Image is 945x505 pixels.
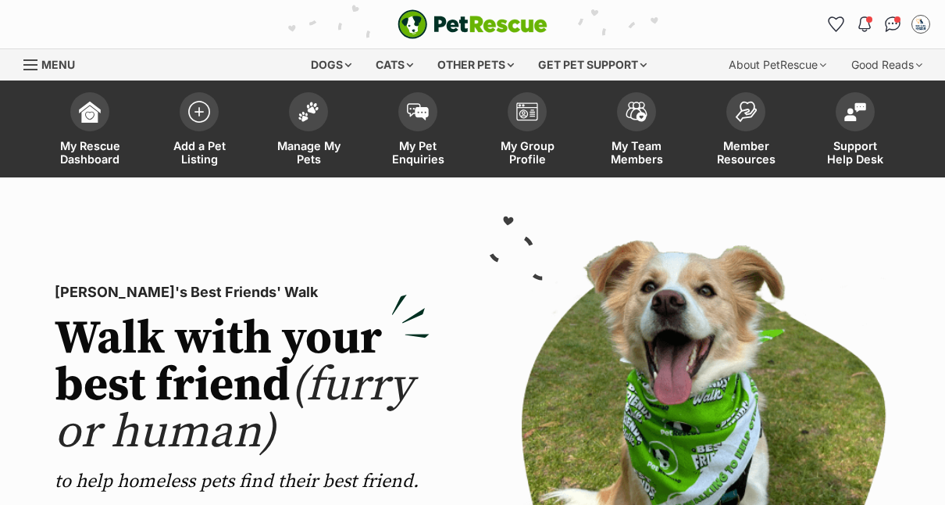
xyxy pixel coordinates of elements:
[801,84,910,177] a: Support Help Desk
[840,49,933,81] div: Good Reads
[492,139,562,166] span: My Group Profile
[55,356,413,462] span: (furry or human)
[711,139,781,166] span: Member Resources
[472,84,582,177] a: My Group Profile
[820,139,890,166] span: Support Help Desk
[527,49,658,81] div: Get pet support
[55,281,430,303] p: [PERSON_NAME]'s Best Friends' Walk
[41,58,75,71] span: Menu
[858,16,871,32] img: notifications-46538b983faf8c2785f20acdc204bb7945ddae34d4c08c2a6579f10ce5e182be.svg
[55,469,430,494] p: to help homeless pets find their best friend.
[718,49,837,81] div: About PetRescue
[885,16,901,32] img: chat-41dd97257d64d25036548639549fe6c8038ab92f7586957e7f3b1b290dea8141.svg
[691,84,801,177] a: Member Resources
[398,9,547,39] a: PetRescue
[35,84,144,177] a: My Rescue Dashboard
[79,101,101,123] img: dashboard-icon-eb2f2d2d3e046f16d808141f083e7271f6b2e854fb5c12c21221c1fb7104beca.svg
[23,49,86,77] a: Menu
[582,84,691,177] a: My Team Members
[516,102,538,121] img: group-profile-icon-3fa3cf56718a62981997c0bc7e787c4b2cf8bcc04b72c1350f741eb67cf2f40e.svg
[188,101,210,123] img: add-pet-listing-icon-0afa8454b4691262ce3f59096e99ab1cd57d4a30225e0717b998d2c9b9846f56.svg
[365,49,424,81] div: Cats
[407,103,429,120] img: pet-enquiries-icon-7e3ad2cf08bfb03b45e93fb7055b45f3efa6380592205ae92323e6603595dc1f.svg
[824,12,933,37] ul: Account quick links
[426,49,525,81] div: Other pets
[363,84,472,177] a: My Pet Enquiries
[298,102,319,122] img: manage-my-pets-icon-02211641906a0b7f246fdf0571729dbe1e7629f14944591b6c1af311fb30b64b.svg
[735,101,757,122] img: member-resources-icon-8e73f808a243e03378d46382f2149f9095a855e16c252ad45f914b54edf8863c.svg
[852,12,877,37] button: Notifications
[398,9,547,39] img: logo-e224e6f780fb5917bec1dbf3a21bbac754714ae5b6737aabdf751b685950b380.svg
[254,84,363,177] a: Manage My Pets
[383,139,453,166] span: My Pet Enquiries
[55,139,125,166] span: My Rescue Dashboard
[601,139,672,166] span: My Team Members
[164,139,234,166] span: Add a Pet Listing
[824,12,849,37] a: Favourites
[55,316,430,457] h2: Walk with your best friend
[273,139,344,166] span: Manage My Pets
[144,84,254,177] a: Add a Pet Listing
[300,49,362,81] div: Dogs
[880,12,905,37] a: Conversations
[913,16,929,32] img: Anita Butko profile pic
[844,102,866,121] img: help-desk-icon-fdf02630f3aa405de69fd3d07c3f3aa587a6932b1a1747fa1d2bba05be0121f9.svg
[908,12,933,37] button: My account
[626,102,647,122] img: team-members-icon-5396bd8760b3fe7c0b43da4ab00e1e3bb1a5d9ba89233759b79545d2d3fc5d0d.svg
